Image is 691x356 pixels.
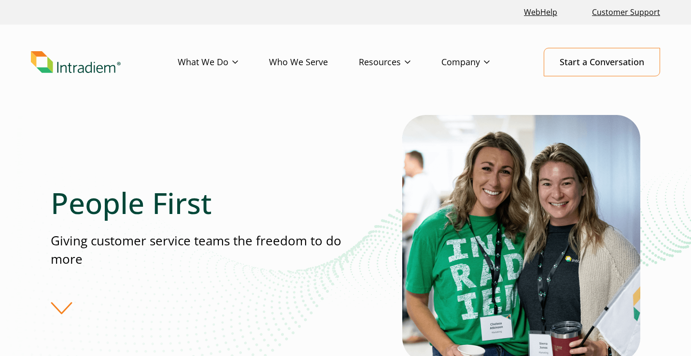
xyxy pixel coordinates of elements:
[544,48,660,76] a: Start a Conversation
[31,51,121,73] img: Intradiem
[51,232,343,268] p: Giving customer service teams the freedom to do more
[51,185,343,220] h1: People First
[441,48,521,76] a: Company
[588,2,664,23] a: Customer Support
[178,48,269,76] a: What We Do
[359,48,441,76] a: Resources
[31,51,178,73] a: Link to homepage of Intradiem
[269,48,359,76] a: Who We Serve
[520,2,561,23] a: Link opens in a new window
